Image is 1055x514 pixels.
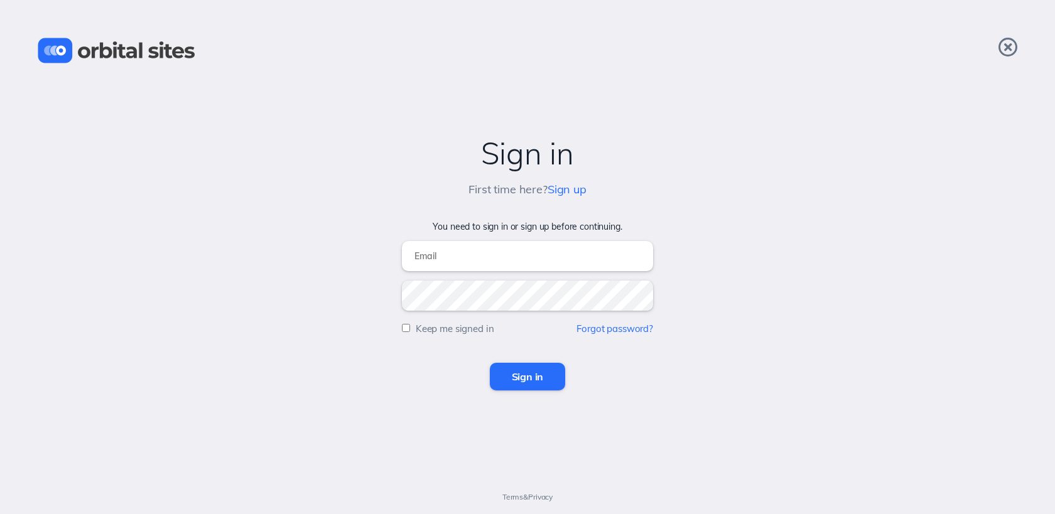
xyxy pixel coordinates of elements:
[38,38,195,63] img: Orbital Sites Logo
[490,363,566,390] input: Sign in
[468,183,587,196] h5: First time here?
[502,492,523,501] a: Terms
[13,222,1042,390] form: You need to sign in or sign up before continuing.
[13,136,1042,171] h2: Sign in
[402,241,653,271] input: Email
[548,182,587,196] a: Sign up
[528,492,553,501] a: Privacy
[416,323,494,335] label: Keep me signed in
[576,323,653,335] a: Forgot password?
